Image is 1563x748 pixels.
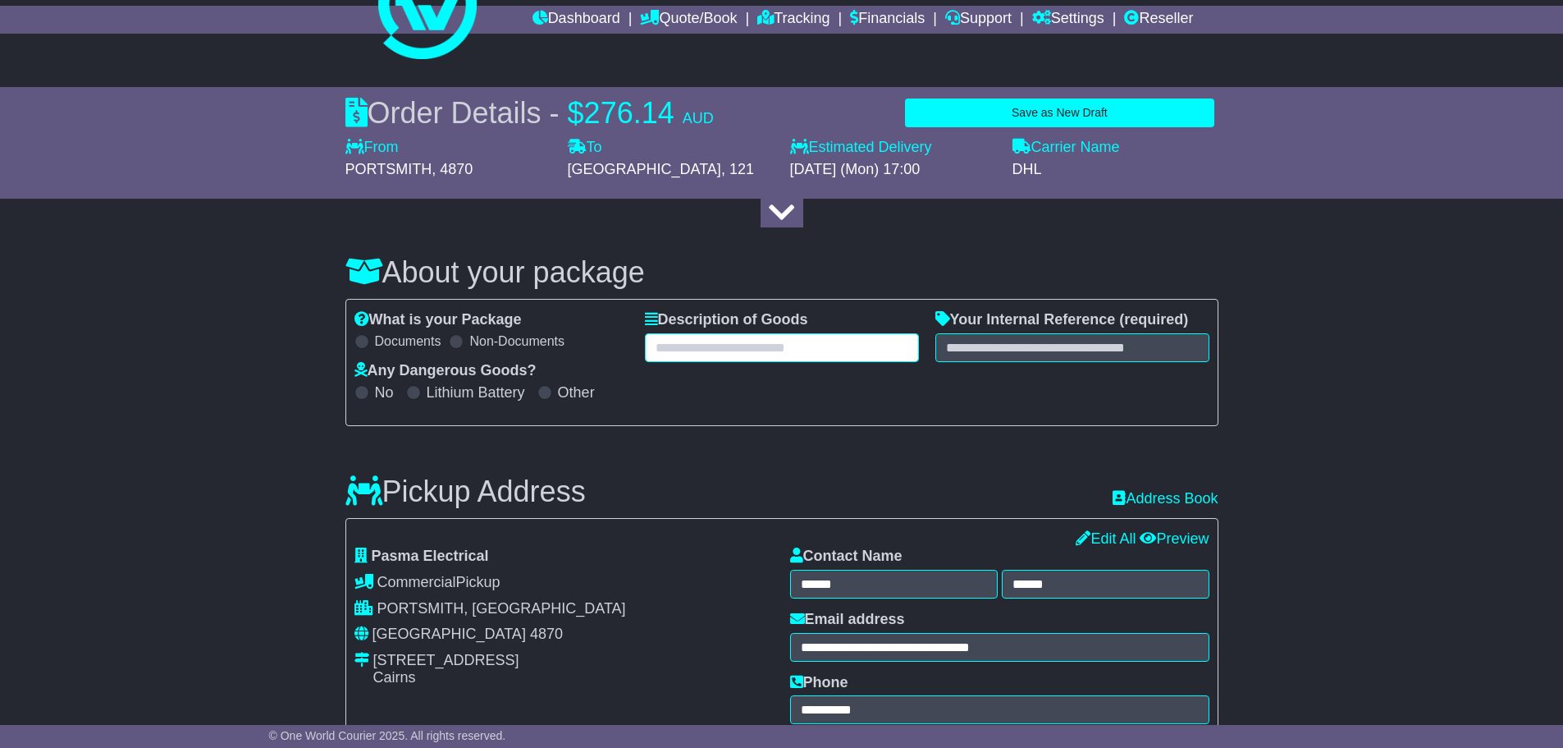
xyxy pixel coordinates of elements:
[790,548,903,566] label: Contact Name
[427,384,525,402] label: Lithium Battery
[850,6,925,34] a: Financials
[372,548,489,564] span: Pasma Electrical
[354,574,774,592] div: Pickup
[721,161,754,177] span: , 121
[790,674,848,692] label: Phone
[375,384,394,402] label: No
[345,475,586,508] h3: Pickup Address
[1140,530,1209,547] a: Preview
[1113,490,1218,508] a: Address Book
[757,6,829,34] a: Tracking
[790,161,996,179] div: [DATE] (Mon) 17:00
[1076,530,1136,547] a: Edit All
[584,96,674,130] span: 276.14
[558,384,595,402] label: Other
[640,6,737,34] a: Quote/Book
[1012,161,1218,179] div: DHL
[1124,6,1193,34] a: Reseller
[1032,6,1104,34] a: Settings
[935,311,1189,329] label: Your Internal Reference (required)
[645,311,808,329] label: Description of Goods
[432,161,473,177] span: , 4870
[790,611,905,629] label: Email address
[375,333,441,349] label: Documents
[345,256,1218,289] h3: About your package
[377,600,626,617] span: PORTSMITH, [GEOGRAPHIC_DATA]
[1012,139,1120,157] label: Carrier Name
[905,99,1213,127] button: Save as New Draft
[945,6,1012,34] a: Support
[345,161,432,177] span: PORTSMITH
[345,95,714,131] div: Order Details -
[269,729,506,742] span: © One World Courier 2025. All rights reserved.
[532,6,620,34] a: Dashboard
[683,110,714,126] span: AUD
[568,139,602,157] label: To
[377,574,456,590] span: Commercial
[568,161,721,177] span: [GEOGRAPHIC_DATA]
[354,362,537,380] label: Any Dangerous Goods?
[373,669,519,687] div: Cairns
[372,626,526,642] span: [GEOGRAPHIC_DATA]
[530,626,563,642] span: 4870
[469,333,564,349] label: Non-Documents
[790,139,996,157] label: Estimated Delivery
[354,311,522,329] label: What is your Package
[373,652,519,670] div: [STREET_ADDRESS]
[345,139,399,157] label: From
[568,96,584,130] span: $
